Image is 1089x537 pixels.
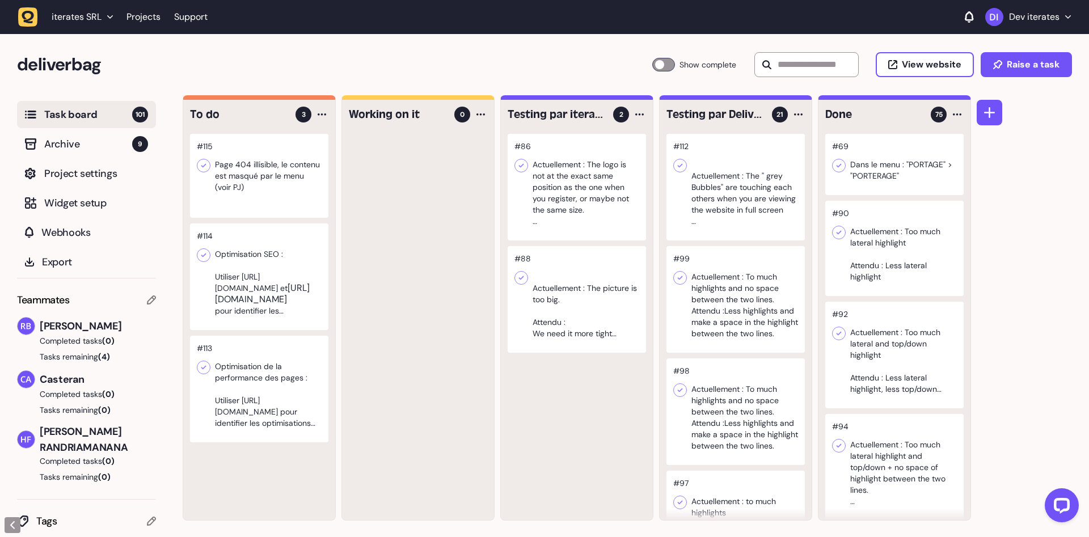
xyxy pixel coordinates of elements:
[17,351,156,362] button: Tasks remaining(4)
[17,160,156,187] button: Project settings
[17,388,147,400] button: Completed tasks(0)
[102,336,115,346] span: (0)
[17,404,156,416] button: Tasks remaining(0)
[619,109,623,120] span: 2
[1009,11,1060,23] p: Dev iterates
[17,130,156,158] button: Archive9
[44,195,148,211] span: Widget setup
[17,248,156,276] button: Export
[190,107,288,122] h4: To do
[985,8,1071,26] button: Dev iterates
[460,109,465,120] span: 0
[981,52,1072,77] button: Raise a task
[17,189,156,217] button: Widget setup
[1036,484,1083,531] iframe: LiveChat chat widget
[52,11,102,23] span: iterates SRL
[40,318,156,334] span: [PERSON_NAME]
[174,11,208,23] a: Support
[935,109,943,120] span: 75
[1007,60,1060,69] span: Raise a task
[132,107,148,122] span: 101
[17,471,156,483] button: Tasks remaining(0)
[876,52,974,77] button: View website
[18,431,35,448] img: Harimisa Fidèle Ullmann RANDRIAMANANA
[666,107,764,122] h4: Testing par Deliverbag
[18,371,35,388] img: Casteran
[41,225,148,240] span: Webhooks
[40,371,156,387] span: Casteran
[44,136,132,152] span: Archive
[17,101,156,128] button: Task board101
[17,455,147,467] button: Completed tasks(0)
[44,166,148,181] span: Project settings
[508,107,605,122] h4: Testing par iterates
[102,389,115,399] span: (0)
[18,7,120,27] button: iterates SRL
[17,219,156,246] button: Webhooks
[102,456,115,466] span: (0)
[985,8,1003,26] img: Dev iterates
[98,352,110,362] span: (4)
[36,513,147,529] span: Tags
[302,109,306,120] span: 3
[776,109,783,120] span: 21
[902,60,961,69] span: View website
[132,136,148,152] span: 9
[98,472,111,482] span: (0)
[349,107,446,122] h4: Working on it
[17,335,147,346] button: Completed tasks(0)
[98,405,111,415] span: (0)
[679,58,736,71] span: Show complete
[126,7,161,27] a: Projects
[40,424,156,455] span: [PERSON_NAME] RANDRIAMANANA
[17,292,70,308] span: Teammates
[18,318,35,335] img: Rodolphe Balay
[44,107,132,122] span: Task board
[825,107,923,122] h4: Done
[17,51,652,78] h2: deliverbag
[42,254,148,270] span: Export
